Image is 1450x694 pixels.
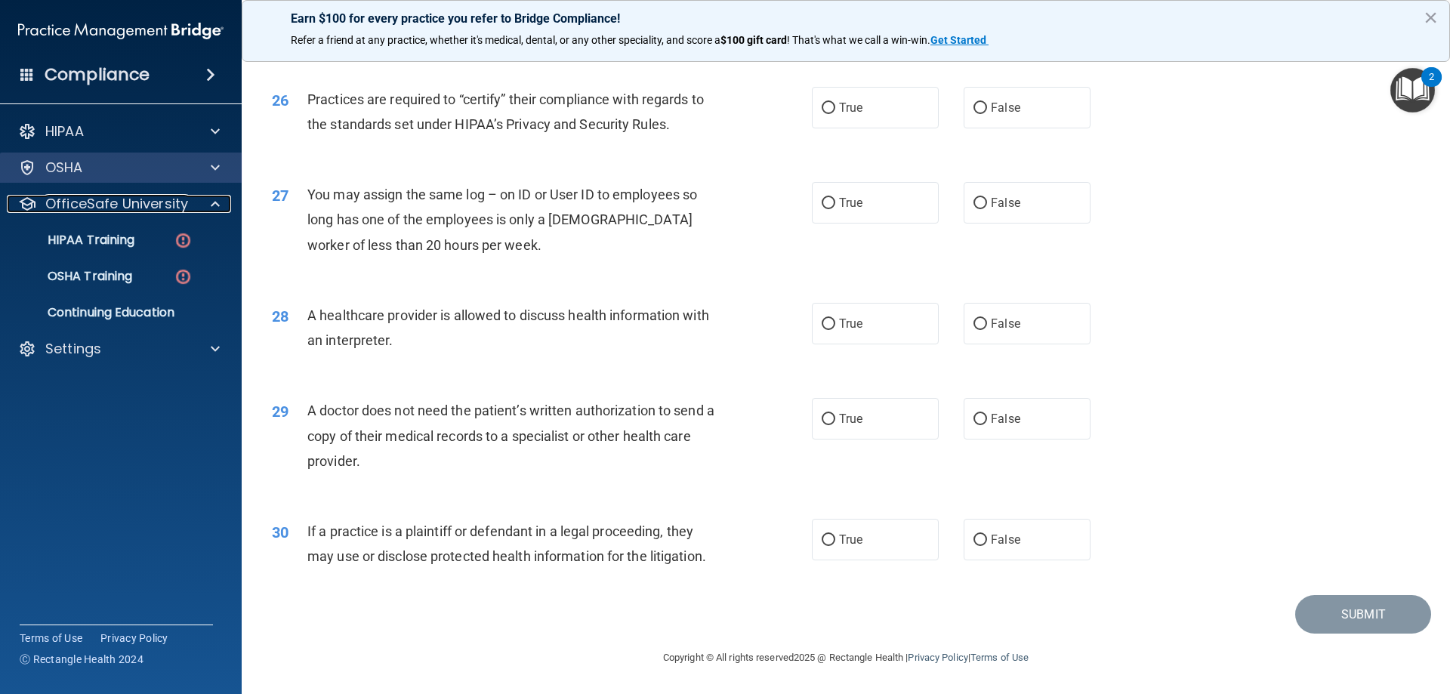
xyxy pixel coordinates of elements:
[570,634,1121,682] div: Copyright © All rights reserved 2025 @ Rectangle Health | |
[307,91,704,132] span: Practices are required to “certify” their compliance with regards to the standards set under HIPA...
[991,316,1020,331] span: False
[291,11,1401,26] p: Earn $100 for every practice you refer to Bridge Compliance!
[100,631,168,646] a: Privacy Policy
[973,414,987,425] input: False
[20,631,82,646] a: Terms of Use
[272,187,288,205] span: 27
[822,198,835,209] input: True
[930,34,986,46] strong: Get Started
[839,532,862,547] span: True
[1295,595,1431,634] button: Submit
[174,267,193,286] img: danger-circle.6113f641.png
[787,34,930,46] span: ! That's what we call a win-win.
[45,122,84,140] p: HIPAA
[839,412,862,426] span: True
[10,269,132,284] p: OSHA Training
[822,535,835,546] input: True
[272,523,288,541] span: 30
[720,34,787,46] strong: $100 gift card
[10,233,134,248] p: HIPAA Training
[307,307,709,348] span: A healthcare provider is allowed to discuss health information with an interpreter.
[839,100,862,115] span: True
[174,231,193,250] img: danger-circle.6113f641.png
[18,16,224,46] img: PMB logo
[908,652,967,663] a: Privacy Policy
[991,100,1020,115] span: False
[10,305,216,320] p: Continuing Education
[822,319,835,330] input: True
[973,319,987,330] input: False
[991,196,1020,210] span: False
[45,195,188,213] p: OfficeSafe University
[18,159,220,177] a: OSHA
[307,187,697,252] span: You may assign the same log – on ID or User ID to employees so long has one of the employees is o...
[18,195,220,213] a: OfficeSafe University
[991,412,1020,426] span: False
[1429,77,1434,97] div: 2
[18,340,220,358] a: Settings
[839,196,862,210] span: True
[839,316,862,331] span: True
[1424,5,1438,29] button: Close
[973,535,987,546] input: False
[291,34,720,46] span: Refer a friend at any practice, whether it's medical, dental, or any other speciality, and score a
[272,307,288,325] span: 28
[45,340,101,358] p: Settings
[822,103,835,114] input: True
[991,532,1020,547] span: False
[272,91,288,109] span: 26
[307,403,714,468] span: A doctor does not need the patient’s written authorization to send a copy of their medical record...
[973,103,987,114] input: False
[822,414,835,425] input: True
[307,523,706,564] span: If a practice is a plaintiff or defendant in a legal proceeding, they may use or disclose protect...
[20,652,143,667] span: Ⓒ Rectangle Health 2024
[45,159,83,177] p: OSHA
[18,122,220,140] a: HIPAA
[930,34,989,46] a: Get Started
[973,198,987,209] input: False
[970,652,1029,663] a: Terms of Use
[1390,68,1435,113] button: Open Resource Center, 2 new notifications
[45,64,150,85] h4: Compliance
[272,403,288,421] span: 29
